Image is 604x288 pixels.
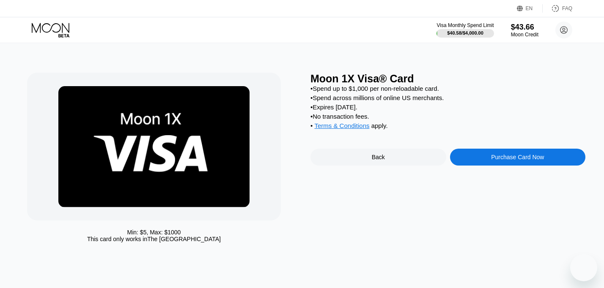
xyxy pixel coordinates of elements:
[372,154,385,160] div: Back
[511,23,538,32] div: $43.66
[517,4,543,13] div: EN
[310,122,585,131] div: • apply .
[543,4,572,13] div: FAQ
[310,73,585,85] div: Moon 1X Visa® Card
[526,5,533,11] div: EN
[437,22,494,38] div: Visa Monthly Spend Limit$40.58/$4,000.00
[314,122,369,131] div: Terms & Conditions
[87,236,221,242] div: This card only works in The [GEOGRAPHIC_DATA]
[511,23,538,38] div: $43.66Moon Credit
[310,149,446,166] div: Back
[310,113,585,120] div: • No transaction fees.
[310,103,585,111] div: • Expires [DATE].
[127,229,181,236] div: Min: $ 5 , Max: $ 1000
[562,5,572,11] div: FAQ
[450,149,586,166] div: Purchase Card Now
[310,94,585,101] div: • Spend across millions of online US merchants.
[447,30,483,35] div: $40.58 / $4,000.00
[570,254,597,281] iframe: Button to launch messaging window
[511,32,538,38] div: Moon Credit
[437,22,494,28] div: Visa Monthly Spend Limit
[310,85,585,92] div: • Spend up to $1,000 per non-reloadable card.
[491,154,544,160] div: Purchase Card Now
[314,122,369,129] span: Terms & Conditions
